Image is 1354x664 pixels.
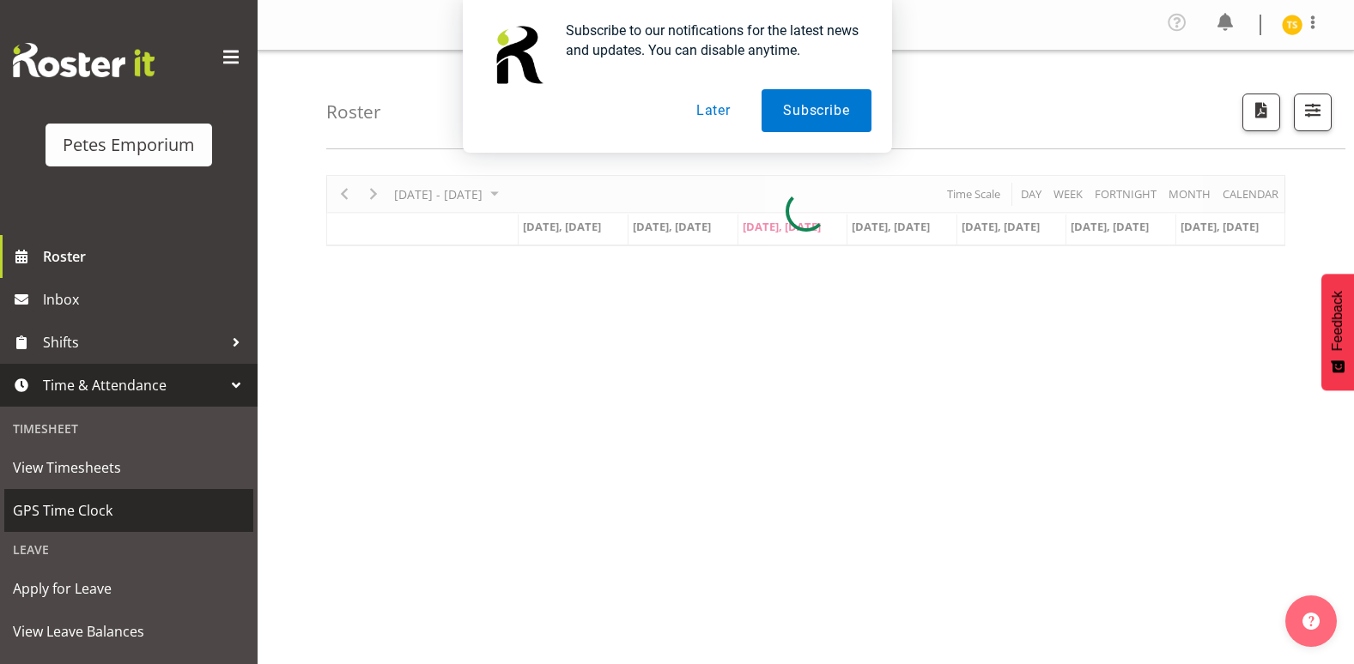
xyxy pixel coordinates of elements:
img: help-xxl-2.png [1302,613,1320,630]
img: notification icon [483,21,552,89]
button: Subscribe [762,89,871,132]
span: Feedback [1330,291,1345,351]
div: Leave [4,532,253,567]
span: Inbox [43,287,249,312]
button: Feedback - Show survey [1321,274,1354,390]
div: Subscribe to our notifications for the latest news and updates. You can disable anytime. [552,21,871,60]
span: View Timesheets [13,455,245,480]
span: Apply for Leave [13,576,245,601]
a: Apply for Leave [4,567,253,610]
a: GPS Time Clock [4,489,253,532]
span: Shifts [43,329,223,355]
span: Roster [43,244,249,269]
a: View Timesheets [4,446,253,489]
a: View Leave Balances [4,610,253,653]
span: View Leave Balances [13,619,245,644]
span: GPS Time Clock [13,498,245,523]
span: Time & Attendance [43,372,223,398]
div: Timesheet [4,411,253,446]
button: Later [675,89,752,132]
